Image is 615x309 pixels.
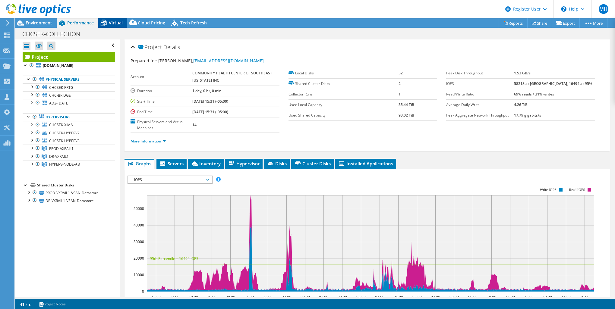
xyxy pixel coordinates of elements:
b: 1.53 GB/s [514,70,531,76]
b: COMMUNITY HEALTH CENTER OF SOUTHEAST [US_STATE] INC [192,70,272,83]
text: 03:00 [356,295,366,300]
label: Account [131,74,192,80]
text: Read IOPS [569,188,585,192]
span: Hypervisor [228,161,260,167]
text: 20000 [134,256,144,261]
span: Disks [267,161,287,167]
label: Start Time [131,98,192,105]
a: HYPERV-NODE-AB [23,161,115,168]
span: CHC-BRIDGE [49,93,71,98]
text: 50000 [134,206,144,211]
h1: CHCSEK-COLLECTION [20,31,90,37]
a: Physical Servers [23,76,115,83]
a: PROD-VXRAIL1 [23,145,115,152]
b: [DATE] 15:31 (-05:00) [192,109,228,114]
b: 58218 at [GEOGRAPHIC_DATA], 16494 at 95% [514,81,592,86]
label: Peak Aggregate Network Throughput [446,112,514,118]
label: IOPS [446,81,514,87]
text: 21:00 [244,295,254,300]
text: 00:00 [301,295,310,300]
text: 19:00 [207,295,216,300]
span: Performance [67,20,94,26]
text: 15:00 [580,295,589,300]
text: Write IOPS [540,188,557,192]
a: More Information [131,139,166,144]
a: CHCSEK-PRTG [23,83,115,91]
text: 13:00 [543,295,552,300]
span: Environment [26,20,52,26]
a: More [579,18,607,28]
text: 20:00 [226,295,235,300]
b: 4.26 TiB [514,102,528,107]
b: 69% reads / 31% writes [514,92,554,97]
text: 06:00 [412,295,422,300]
label: Local Disks [289,70,399,76]
text: 11:00 [506,295,515,300]
svg: \n [561,6,566,12]
span: AD3-[DATE] [49,101,69,106]
span: HYPERV-NODE-AB [49,162,80,167]
div: Shared Cluster Disks [37,182,115,189]
label: Shared Cluster Disks [289,81,399,87]
a: Hypervisors [23,113,115,121]
span: Servers [159,161,184,167]
label: Collector Runs [289,91,399,97]
label: End Time [131,109,192,115]
span: Virtual [109,20,123,26]
span: DR-VXRAIL1 [49,154,69,159]
span: Installed Applications [338,161,393,167]
b: 1 [399,92,401,97]
text: 14:00 [561,295,571,300]
span: CHCSEK-HYPERV3 [49,138,80,143]
a: [DOMAIN_NAME] [23,62,115,70]
b: 17.79 gigabits/s [514,113,541,118]
text: 95th Percentile = 16494 IOPS [150,256,198,261]
text: 22:00 [263,295,273,300]
a: CHC-BRIDGE [23,91,115,99]
text: 30000 [134,239,144,244]
text: 01:00 [319,295,328,300]
text: 12:00 [524,295,534,300]
b: 35.44 TiB [399,102,414,107]
b: 1 day, 0 hr, 0 min [192,88,222,93]
a: CHCSEK-HYPERV2 [23,129,115,137]
label: Used Shared Capacity [289,112,399,118]
text: 23:00 [282,295,291,300]
b: 14 [192,122,197,127]
a: PROD-VXRAIL1-VSAN-Datastore [23,189,115,197]
span: Cluster Disks [294,161,331,167]
a: DR-VXRAIL1-VSAN-Datastore [23,197,115,204]
text: 17:00 [170,295,179,300]
span: MH [599,4,608,14]
span: Graphs [128,161,151,167]
text: 09:00 [468,295,478,300]
text: 10:00 [487,295,496,300]
text: 04:00 [375,295,384,300]
text: 16:00 [151,295,161,300]
span: CHCSEK-HYPERV2 [49,130,80,136]
text: 18:00 [189,295,198,300]
a: Share [527,18,552,28]
span: Project [138,44,162,50]
a: CHCSEK-HYPERV3 [23,137,115,145]
b: [DATE] 15:31 (-05:00) [192,99,228,104]
a: Project [23,52,115,62]
text: 08:00 [449,295,459,300]
text: 10000 [134,272,144,277]
label: Physical Servers and Virtual Machines [131,119,192,131]
a: AD3-[DATE] [23,99,115,107]
text: 07:00 [431,295,440,300]
a: DR-VXRAIL1 [23,153,115,161]
text: 05:00 [394,295,403,300]
span: Details [163,43,180,51]
a: CHCSEK-XIMA [23,121,115,129]
label: Duration [131,88,192,94]
a: 2 [16,300,35,308]
span: Cloud Pricing [138,20,165,26]
span: Tech Refresh [180,20,207,26]
label: Used Local Capacity [289,102,399,108]
b: 93.02 TiB [399,113,414,118]
a: Export [552,18,580,28]
span: CHCSEK-XIMA [49,122,73,127]
span: CHCSEK-PRTG [49,85,73,90]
